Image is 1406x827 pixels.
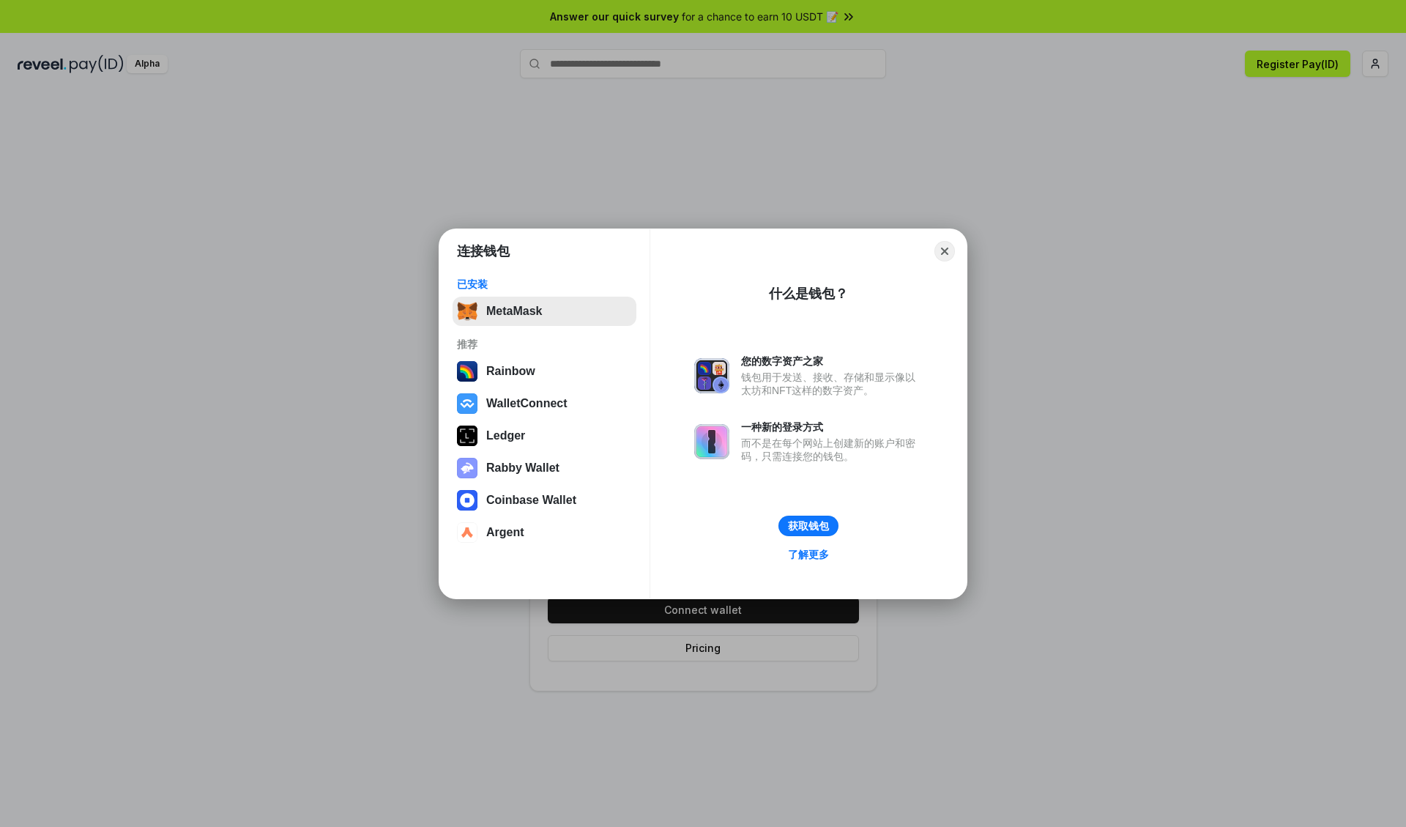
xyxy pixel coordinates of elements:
[453,486,636,515] button: Coinbase Wallet
[741,355,923,368] div: 您的数字资产之家
[694,424,729,459] img: svg+xml,%3Csvg%20xmlns%3D%22http%3A%2F%2Fwww.w3.org%2F2000%2Fsvg%22%20fill%3D%22none%22%20viewBox...
[453,389,636,418] button: WalletConnect
[457,490,477,511] img: svg+xml,%3Csvg%20width%3D%2228%22%20height%3D%2228%22%20viewBox%3D%220%200%2028%2028%22%20fill%3D...
[778,516,838,536] button: 获取钱包
[486,526,524,539] div: Argent
[486,494,576,507] div: Coinbase Wallet
[486,305,542,318] div: MetaMask
[457,278,632,291] div: 已安装
[741,371,923,397] div: 钱包用于发送、接收、存储和显示像以太坊和NFT这样的数字资产。
[741,437,923,463] div: 而不是在每个网站上创建新的账户和密码，只需连接您的钱包。
[486,397,568,410] div: WalletConnect
[453,453,636,483] button: Rabby Wallet
[457,458,477,478] img: svg+xml,%3Csvg%20xmlns%3D%22http%3A%2F%2Fwww.w3.org%2F2000%2Fsvg%22%20fill%3D%22none%22%20viewBox...
[457,242,510,260] h1: 连接钱包
[934,241,955,262] button: Close
[457,301,477,322] img: svg+xml,%3Csvg%20fill%3D%22none%22%20height%3D%2233%22%20viewBox%3D%220%200%2035%2033%22%20width%...
[457,338,632,351] div: 推荐
[741,420,923,434] div: 一种新的登录方式
[788,548,829,561] div: 了解更多
[453,297,636,326] button: MetaMask
[694,358,729,393] img: svg+xml,%3Csvg%20xmlns%3D%22http%3A%2F%2Fwww.w3.org%2F2000%2Fsvg%22%20fill%3D%22none%22%20viewBox...
[779,545,838,564] a: 了解更多
[486,365,535,378] div: Rainbow
[457,361,477,382] img: svg+xml,%3Csvg%20width%3D%22120%22%20height%3D%22120%22%20viewBox%3D%220%200%20120%20120%22%20fil...
[788,519,829,533] div: 获取钱包
[457,426,477,446] img: svg+xml,%3Csvg%20xmlns%3D%22http%3A%2F%2Fwww.w3.org%2F2000%2Fsvg%22%20width%3D%2228%22%20height%3...
[453,421,636,450] button: Ledger
[453,357,636,386] button: Rainbow
[486,461,559,475] div: Rabby Wallet
[453,518,636,547] button: Argent
[769,285,848,303] div: 什么是钱包？
[457,522,477,543] img: svg+xml,%3Csvg%20width%3D%2228%22%20height%3D%2228%22%20viewBox%3D%220%200%2028%2028%22%20fill%3D...
[457,393,477,414] img: svg+xml,%3Csvg%20width%3D%2228%22%20height%3D%2228%22%20viewBox%3D%220%200%2028%2028%22%20fill%3D...
[486,429,525,442] div: Ledger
